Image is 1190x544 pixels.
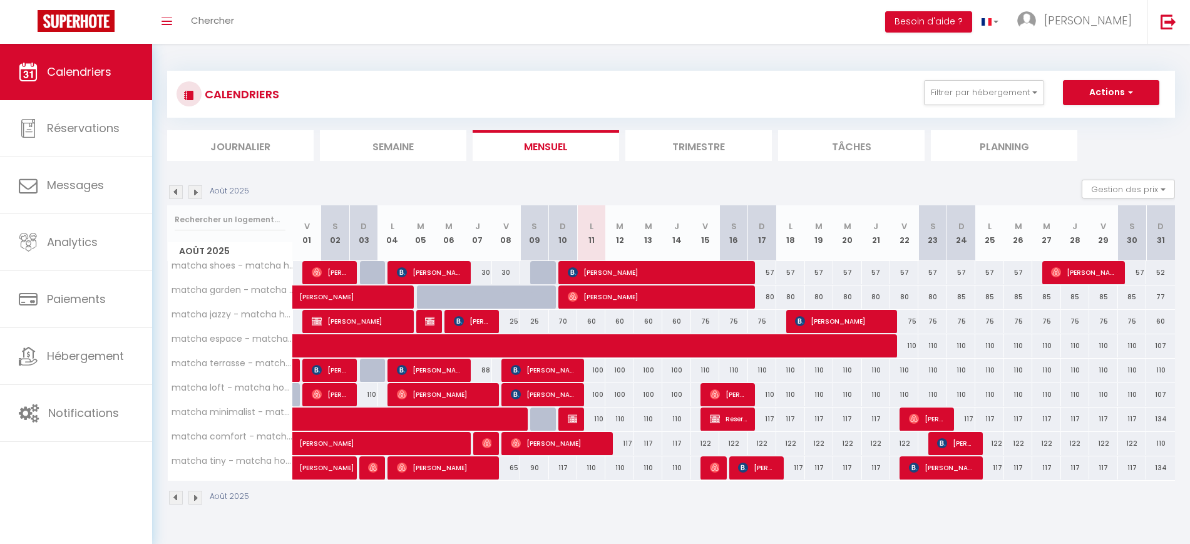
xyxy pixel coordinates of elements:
[873,220,878,232] abbr: J
[748,205,776,261] th: 17
[937,431,975,455] span: [PERSON_NAME]
[47,234,98,250] span: Analytics
[833,432,861,455] div: 122
[1157,220,1164,232] abbr: D
[1118,432,1146,455] div: 122
[605,432,633,455] div: 117
[1063,80,1159,105] button: Actions
[1061,456,1089,480] div: 117
[890,432,918,455] div: 122
[1146,383,1175,406] div: 107
[299,279,414,302] span: [PERSON_NAME]
[1061,359,1089,382] div: 110
[1118,359,1146,382] div: 110
[503,220,509,232] abbr: V
[975,334,1003,357] div: 110
[975,285,1003,309] div: 85
[662,408,690,431] div: 110
[520,310,548,333] div: 25
[710,407,747,431] span: Reserved
[48,405,119,421] span: Notifications
[616,220,623,232] abbr: M
[778,130,925,161] li: Tâches
[634,408,662,431] div: 110
[417,220,424,232] abbr: M
[1129,220,1135,232] abbr: S
[463,205,491,261] th: 07
[577,456,605,480] div: 110
[1100,220,1106,232] abbr: V
[47,291,106,307] span: Paiements
[710,456,719,480] span: Guy-[PERSON_NAME]
[520,205,548,261] th: 09
[511,382,577,406] span: [PERSON_NAME]
[805,205,833,261] th: 19
[293,285,321,309] a: [PERSON_NAME]
[833,456,861,480] div: 117
[1032,432,1060,455] div: 122
[909,456,975,480] span: [PERSON_NAME]
[1051,260,1117,284] span: [PERSON_NAME]
[776,432,804,455] div: 122
[1032,383,1060,406] div: 110
[662,456,690,480] div: 110
[175,208,285,231] input: Rechercher un logement...
[890,261,918,284] div: 57
[520,456,548,480] div: 90
[918,205,946,261] th: 23
[776,285,804,309] div: 80
[748,359,776,382] div: 110
[918,359,946,382] div: 110
[605,205,633,261] th: 12
[1044,13,1132,28] span: [PERSON_NAME]
[918,383,946,406] div: 110
[605,383,633,406] div: 100
[170,310,295,319] span: matcha jazzy - matcha home [PERSON_NAME]
[776,359,804,382] div: 110
[815,220,823,232] abbr: M
[1118,456,1146,480] div: 117
[862,383,890,406] div: 110
[492,261,520,284] div: 30
[833,408,861,431] div: 117
[748,285,776,309] div: 80
[210,491,249,503] p: Août 2025
[1061,205,1089,261] th: 28
[170,408,295,417] span: matcha minimalist - matcha home Hettange
[890,383,918,406] div: 110
[975,310,1003,333] div: 75
[1061,310,1089,333] div: 75
[862,456,890,480] div: 117
[605,456,633,480] div: 110
[1118,310,1146,333] div: 75
[549,456,577,480] div: 117
[397,260,463,284] span: [PERSON_NAME]
[1043,220,1050,232] abbr: M
[406,205,434,261] th: 05
[577,310,605,333] div: 60
[901,220,907,232] abbr: V
[320,130,466,161] li: Semaine
[1032,408,1060,431] div: 117
[1146,456,1175,480] div: 134
[833,359,861,382] div: 110
[833,383,861,406] div: 110
[312,309,406,333] span: [PERSON_NAME]
[492,205,520,261] th: 08
[833,205,861,261] th: 20
[844,220,851,232] abbr: M
[47,64,111,80] span: Calendriers
[549,310,577,333] div: 70
[560,220,566,232] abbr: D
[531,220,537,232] abbr: S
[1146,408,1175,431] div: 134
[924,80,1044,105] button: Filtrer par hébergement
[691,205,719,261] th: 15
[1089,383,1117,406] div: 110
[1089,285,1117,309] div: 85
[463,261,491,284] div: 30
[805,456,833,480] div: 117
[511,431,605,455] span: [PERSON_NAME]
[776,205,804,261] th: 18
[1015,220,1022,232] abbr: M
